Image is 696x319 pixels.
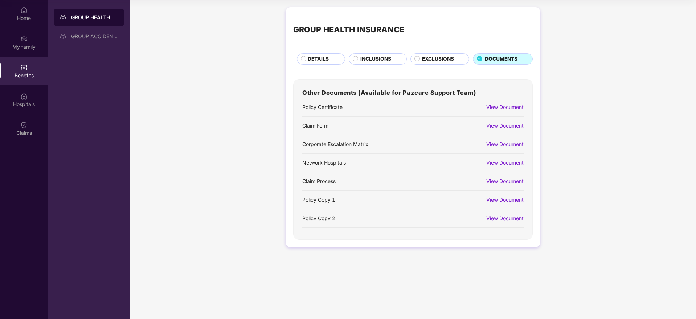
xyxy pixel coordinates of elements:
div: GROUP HEALTH INSURANCE [71,14,118,21]
img: svg+xml;base64,PHN2ZyBpZD0iQ2xhaW0iIHhtbG5zPSJodHRwOi8vd3d3LnczLm9yZy8yMDAwL3N2ZyIgd2lkdGg9IjIwIi... [20,121,28,129]
div: View Document [486,103,524,111]
img: svg+xml;base64,PHN2ZyBpZD0iSG9tZSIgeG1sbnM9Imh0dHA6Ly93d3cudzMub3JnLzIwMDAvc3ZnIiB3aWR0aD0iMjAiIG... [20,7,28,14]
span: DETAILS [308,55,329,63]
div: GROUP HEALTH INSURANCE [293,23,404,36]
div: View Document [486,196,524,204]
div: Corporate Escalation Matrix [302,140,368,148]
div: Claim Process [302,177,336,185]
div: View Document [486,159,524,167]
img: svg+xml;base64,PHN2ZyB3aWR0aD0iMjAiIGhlaWdodD0iMjAiIHZpZXdCb3g9IjAgMCAyMCAyMCIgZmlsbD0ibm9uZSIgeG... [60,14,67,21]
div: View Document [486,177,524,185]
img: svg+xml;base64,PHN2ZyB3aWR0aD0iMjAiIGhlaWdodD0iMjAiIHZpZXdCb3g9IjAgMCAyMCAyMCIgZmlsbD0ibm9uZSIgeG... [60,33,67,40]
h3: Other Documents (Available for Pazcare Support Team) [302,88,524,98]
span: EXCLUSIONS [422,55,454,63]
img: svg+xml;base64,PHN2ZyBpZD0iSG9zcGl0YWxzIiB4bWxucz0iaHR0cDovL3d3dy53My5vcmcvMjAwMC9zdmciIHdpZHRoPS... [20,93,28,100]
div: Claim Form [302,122,328,130]
div: Policy Certificate [302,103,343,111]
img: svg+xml;base64,PHN2ZyBpZD0iQmVuZWZpdHMiIHhtbG5zPSJodHRwOi8vd3d3LnczLm9yZy8yMDAwL3N2ZyIgd2lkdGg9Ij... [20,64,28,71]
div: View Document [486,214,524,222]
span: INCLUSIONS [360,55,391,63]
div: GROUP ACCIDENTAL INSURANCE [71,33,118,39]
div: View Document [486,140,524,148]
div: Network Hospitals [302,159,346,167]
div: Policy Copy 2 [302,214,335,222]
span: DOCUMENTS [485,55,517,63]
div: Policy Copy 1 [302,196,335,204]
div: View Document [486,122,524,130]
img: svg+xml;base64,PHN2ZyB3aWR0aD0iMjAiIGhlaWdodD0iMjAiIHZpZXdCb3g9IjAgMCAyMCAyMCIgZmlsbD0ibm9uZSIgeG... [20,35,28,43]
